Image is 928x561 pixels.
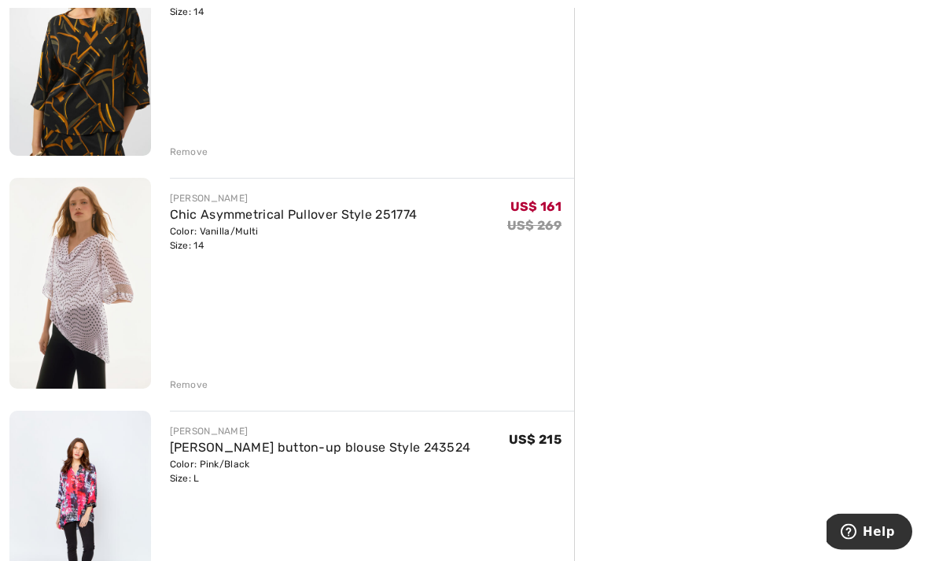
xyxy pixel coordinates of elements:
[507,219,562,234] s: US$ 269
[170,378,208,393] div: Remove
[170,458,471,486] div: Color: Pink/Black Size: L
[509,433,562,448] span: US$ 215
[170,146,208,160] div: Remove
[510,200,562,215] span: US$ 161
[170,225,418,253] div: Color: Vanilla/Multi Size: 14
[170,208,418,223] a: Chic Asymmetrical Pullover Style 251774
[170,192,418,206] div: [PERSON_NAME]
[170,425,471,439] div: [PERSON_NAME]
[170,441,471,456] a: [PERSON_NAME] button-up blouse Style 243524
[9,179,151,390] img: Chic Asymmetrical Pullover Style 251774
[827,514,912,553] iframe: Opens a widget where you can find more information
